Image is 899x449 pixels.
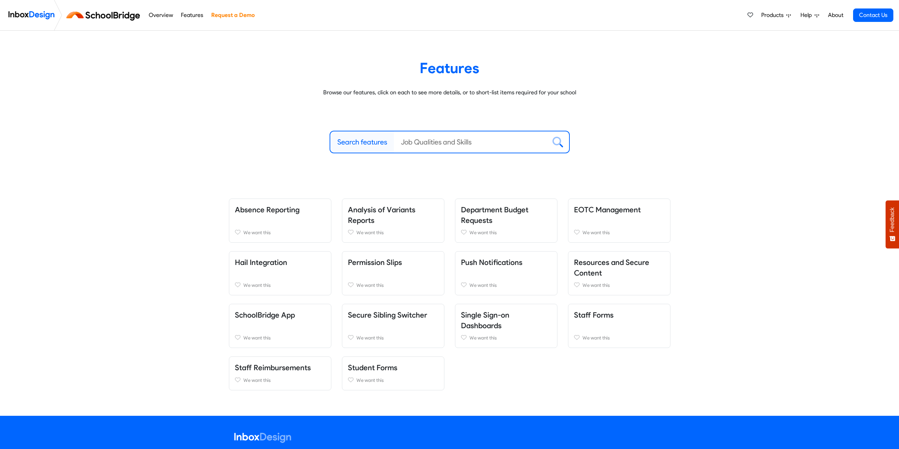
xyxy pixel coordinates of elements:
[563,251,676,295] div: Resources and Secure Content
[337,304,450,348] div: Secure Sibling Switcher
[234,59,665,77] heading: Features
[224,251,337,295] div: Hail Integration
[574,333,664,342] a: We want this
[761,11,786,19] span: Products
[563,199,676,243] div: EOTC Management
[574,258,649,277] a: Resources and Secure Content
[337,137,387,147] label: Search features
[243,282,271,288] span: We want this
[348,258,402,267] a: Permission Slips
[461,258,522,267] a: Push Notifications
[461,281,551,289] a: We want this
[179,8,205,22] a: Features
[758,8,794,22] a: Products
[209,8,256,22] a: Request a Demo
[461,333,551,342] a: We want this
[235,258,287,267] a: Hail Integration
[574,281,664,289] a: We want this
[853,8,893,22] a: Contact Us
[348,333,438,342] a: We want this
[461,311,509,330] a: Single Sign-on Dashboards
[337,251,450,295] div: Permission Slips
[356,377,384,383] span: We want this
[574,205,641,214] a: EOTC Management
[800,11,815,19] span: Help
[469,282,497,288] span: We want this
[235,363,311,372] a: Staff Reimbursements
[348,363,397,372] a: Student Forms
[450,251,563,295] div: Push Notifications
[574,311,614,319] a: Staff Forms
[337,199,450,243] div: Analysis of Variants Reports
[563,304,676,348] div: Staff Forms
[224,304,337,348] div: SchoolBridge App
[235,311,295,319] a: SchoolBridge App
[348,228,438,237] a: We want this
[235,228,325,237] a: We want this
[450,304,563,348] div: Single Sign-on Dashboards
[234,433,291,443] img: logo_inboxdesign_white.svg
[886,200,899,248] button: Feedback - Show survey
[461,228,551,237] a: We want this
[235,333,325,342] a: We want this
[394,131,547,153] input: Job Qualities and Skills
[348,376,438,384] a: We want this
[450,199,563,243] div: Department Budget Requests
[461,205,528,225] a: Department Budget Requests
[356,230,384,235] span: We want this
[582,230,610,235] span: We want this
[582,282,610,288] span: We want this
[337,356,450,390] div: Student Forms
[348,281,438,289] a: We want this
[348,205,415,225] a: Analysis of Variants Reports
[224,356,337,390] div: Staff Reimbursements
[235,281,325,289] a: We want this
[574,228,664,237] a: We want this
[356,282,384,288] span: We want this
[243,335,271,341] span: We want this
[348,311,427,319] a: Secure Sibling Switcher
[224,199,337,243] div: Absence Reporting
[356,335,384,341] span: We want this
[243,377,271,383] span: We want this
[798,8,822,22] a: Help
[826,8,845,22] a: About
[234,88,665,97] p: Browse our features, click on each to see more details, or to short-list items required for your ...
[235,205,300,214] a: Absence Reporting
[469,335,497,341] span: We want this
[243,230,271,235] span: We want this
[147,8,175,22] a: Overview
[65,7,144,24] img: schoolbridge logo
[469,230,497,235] span: We want this
[235,376,325,384] a: We want this
[582,335,610,341] span: We want this
[889,207,895,232] span: Feedback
